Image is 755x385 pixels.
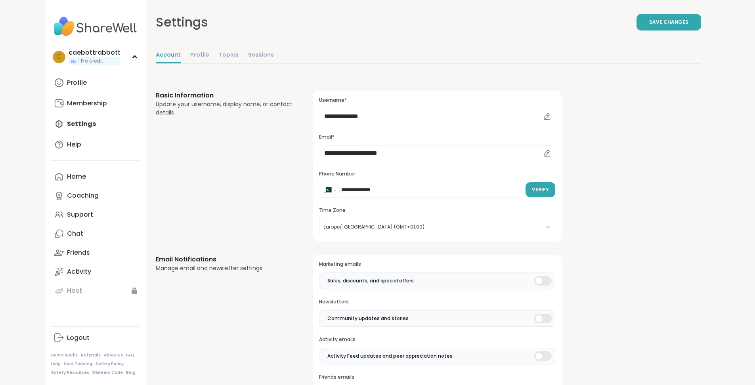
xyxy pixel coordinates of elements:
[67,334,90,342] div: Logout
[69,48,120,57] div: caebottrabbott
[327,353,453,360] span: Activity Feed updates and peer appreciation notes
[51,281,140,300] a: Host
[67,286,82,295] div: Host
[51,135,140,154] a: Help
[190,48,209,63] a: Profile
[96,361,124,367] a: Safety Policy
[67,99,107,108] div: Membership
[51,186,140,205] a: Coaching
[319,336,555,343] h3: Activity emails
[327,315,409,322] span: Community updates and stories
[319,207,555,214] h3: Time Zone
[156,48,181,63] a: Account
[636,14,701,30] button: Save Changes
[219,48,239,63] a: Topics
[92,370,123,375] a: Redeem Code
[319,134,555,141] h3: Email*
[67,248,90,257] div: Friends
[67,210,93,219] div: Support
[526,182,555,197] button: Verify
[51,224,140,243] a: Chat
[51,370,89,375] a: Safety Resources
[67,140,81,149] div: Help
[126,353,134,358] a: FAQ
[67,229,83,238] div: Chat
[156,264,294,273] div: Manage email and newsletter settings
[78,58,103,65] span: 1 Pro credit
[51,73,140,92] a: Profile
[51,13,140,40] img: ShareWell Nav Logo
[51,361,61,367] a: Help
[104,353,123,358] a: About Us
[126,370,136,375] a: Blog
[67,172,86,181] div: Home
[319,374,555,381] h3: Friends emails
[319,171,555,177] h3: Phone Number
[649,19,688,26] span: Save Changes
[156,100,294,117] div: Update your username, display name, or contact details
[156,13,208,32] div: Settings
[51,205,140,224] a: Support
[51,353,78,358] a: How It Works
[67,191,99,200] div: Coaching
[532,186,549,193] span: Verify
[51,262,140,281] a: Activity
[156,91,294,100] h3: Basic Information
[51,167,140,186] a: Home
[67,78,87,87] div: Profile
[319,97,555,104] h3: Username*
[64,361,92,367] a: Host Training
[51,328,140,347] a: Logout
[319,299,555,305] h3: Newsletters
[51,243,140,262] a: Friends
[56,52,61,62] span: c
[248,48,274,63] a: Sessions
[67,267,91,276] div: Activity
[156,255,294,264] h3: Email Notifications
[51,94,140,113] a: Membership
[81,353,101,358] a: Referrals
[319,261,555,268] h3: Marketing emails
[327,277,414,284] span: Sales, discounts, and special offers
